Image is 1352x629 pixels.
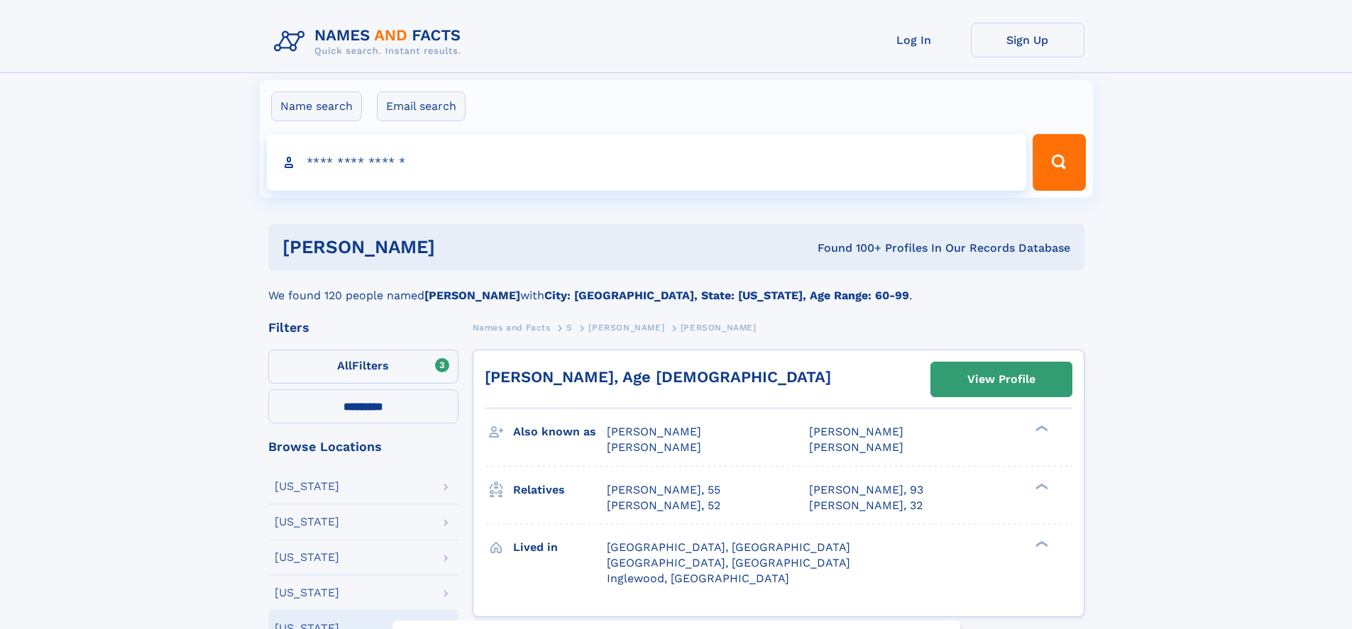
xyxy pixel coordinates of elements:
[424,289,520,302] b: [PERSON_NAME]
[544,289,909,302] b: City: [GEOGRAPHIC_DATA], State: [US_STATE], Age Range: 60-99
[607,540,850,554] span: [GEOGRAPHIC_DATA], [GEOGRAPHIC_DATA]
[513,420,607,444] h3: Also known as
[377,91,466,121] label: Email search
[268,440,458,453] div: Browse Locations
[1032,539,1049,548] div: ❯
[268,350,458,384] label: Filters
[809,498,923,513] a: [PERSON_NAME], 32
[275,552,339,563] div: [US_STATE]
[607,498,720,513] a: [PERSON_NAME], 52
[275,481,339,492] div: [US_STATE]
[1032,424,1049,433] div: ❯
[282,238,627,256] h1: [PERSON_NAME]
[607,482,720,498] a: [PERSON_NAME], 55
[513,535,607,560] h3: Lived in
[681,323,757,333] span: [PERSON_NAME]
[626,240,1070,256] div: Found 100+ Profiles In Our Records Database
[857,23,971,57] a: Log In
[607,425,701,438] span: [PERSON_NAME]
[588,318,664,336] a: [PERSON_NAME]
[607,440,701,454] span: [PERSON_NAME]
[267,134,1027,191] input: search input
[275,516,339,528] div: [US_STATE]
[268,270,1084,304] div: We found 120 people named with .
[566,318,573,336] a: S
[1032,482,1049,491] div: ❯
[268,23,473,61] img: Logo Names and Facts
[971,23,1084,57] a: Sign Up
[607,556,850,569] span: [GEOGRAPHIC_DATA], [GEOGRAPHIC_DATA]
[566,323,573,333] span: S
[809,440,903,454] span: [PERSON_NAME]
[473,318,551,336] a: Names and Facts
[485,368,831,386] a: [PERSON_NAME], Age [DEMOGRAPHIC_DATA]
[809,482,923,498] a: [PERSON_NAME], 93
[271,91,362,121] label: Name search
[967,363,1035,396] div: View Profile
[607,572,789,585] span: Inglewood, [GEOGRAPHIC_DATA]
[268,321,458,334] div: Filters
[809,425,903,438] span: [PERSON_NAME]
[588,323,664,333] span: [PERSON_NAME]
[931,362,1072,396] a: View Profile
[275,587,339,599] div: [US_STATE]
[1033,134,1085,191] button: Search Button
[337,359,352,372] span: All
[513,478,607,502] h3: Relatives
